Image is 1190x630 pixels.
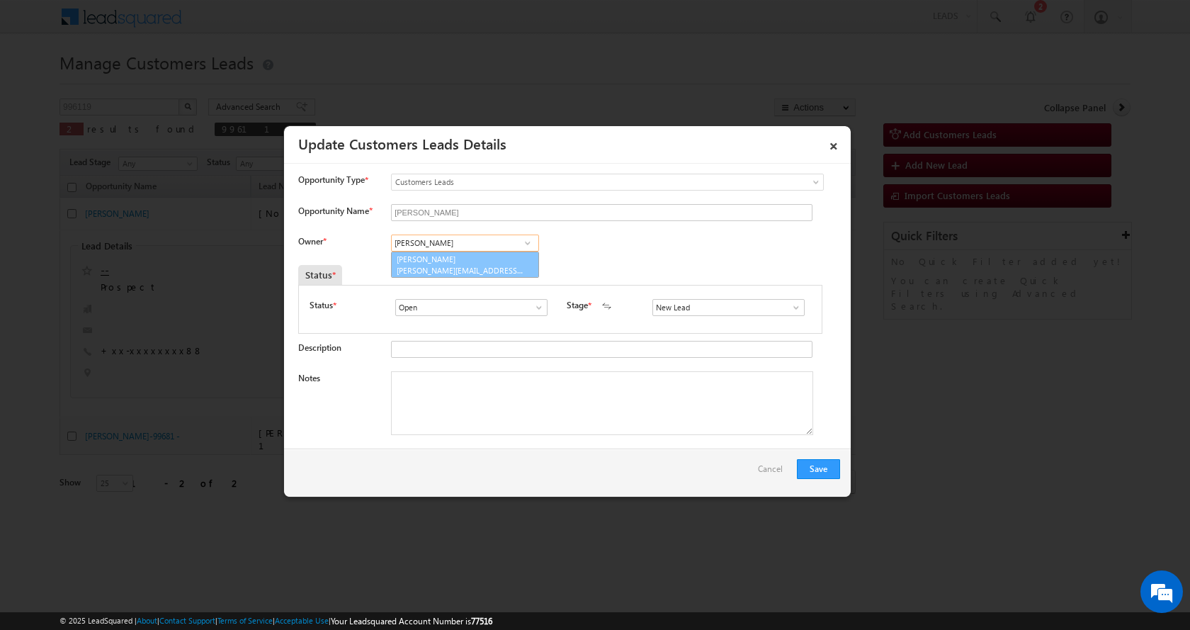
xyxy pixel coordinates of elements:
[758,459,790,486] a: Cancel
[518,236,536,250] a: Show All Items
[137,616,157,625] a: About
[652,299,805,316] input: Type to Search
[397,265,524,276] span: [PERSON_NAME][EMAIL_ADDRESS][PERSON_NAME][DOMAIN_NAME]
[298,373,320,383] label: Notes
[18,131,259,424] textarea: Type your message and hit 'Enter'
[298,133,506,153] a: Update Customers Leads Details
[298,174,365,186] span: Opportunity Type
[232,7,266,41] div: Minimize live chat window
[298,265,342,285] div: Status
[797,459,840,479] button: Save
[471,616,492,626] span: 77516
[217,616,273,625] a: Terms of Service
[331,616,492,626] span: Your Leadsquared Account Number is
[395,299,548,316] input: Type to Search
[822,131,846,156] a: ×
[526,300,544,315] a: Show All Items
[392,176,766,189] span: Customers Leads
[391,174,824,191] a: Customers Leads
[310,299,333,312] label: Status
[59,614,492,628] span: © 2025 LeadSquared | | | | |
[298,236,326,247] label: Owner
[298,342,341,353] label: Description
[391,235,539,252] input: Type to Search
[74,74,238,93] div: Chat with us now
[275,616,329,625] a: Acceptable Use
[567,299,588,312] label: Stage
[159,616,215,625] a: Contact Support
[783,300,801,315] a: Show All Items
[298,206,372,216] label: Opportunity Name
[391,252,539,279] a: [PERSON_NAME]
[193,437,257,456] em: Start Chat
[24,74,59,93] img: d_60004797649_company_0_60004797649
